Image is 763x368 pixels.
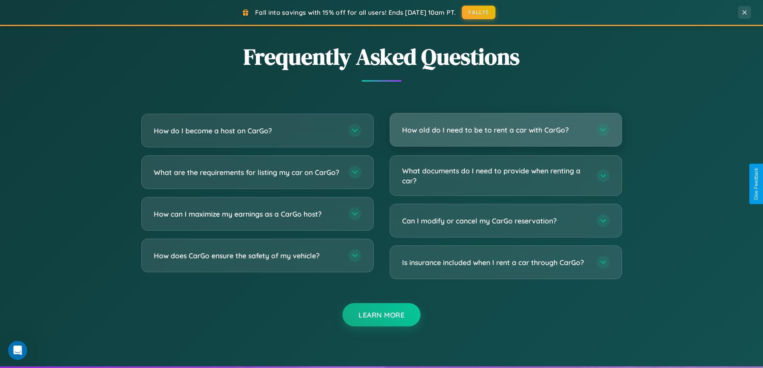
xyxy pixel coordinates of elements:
[402,257,589,267] h3: Is insurance included when I rent a car through CarGo?
[154,167,340,177] h3: What are the requirements for listing my car on CarGo?
[8,341,27,360] iframe: Intercom live chat
[154,209,340,219] h3: How can I maximize my earnings as a CarGo host?
[402,216,589,226] h3: Can I modify or cancel my CarGo reservation?
[255,8,456,16] span: Fall into savings with 15% off for all users! Ends [DATE] 10am PT.
[402,166,589,185] h3: What documents do I need to provide when renting a car?
[462,6,495,19] button: FALL15
[154,126,340,136] h3: How do I become a host on CarGo?
[342,303,421,326] button: Learn More
[402,125,589,135] h3: How old do I need to be to rent a car with CarGo?
[154,251,340,261] h3: How does CarGo ensure the safety of my vehicle?
[753,168,759,200] div: Give Feedback
[141,41,622,72] h2: Frequently Asked Questions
